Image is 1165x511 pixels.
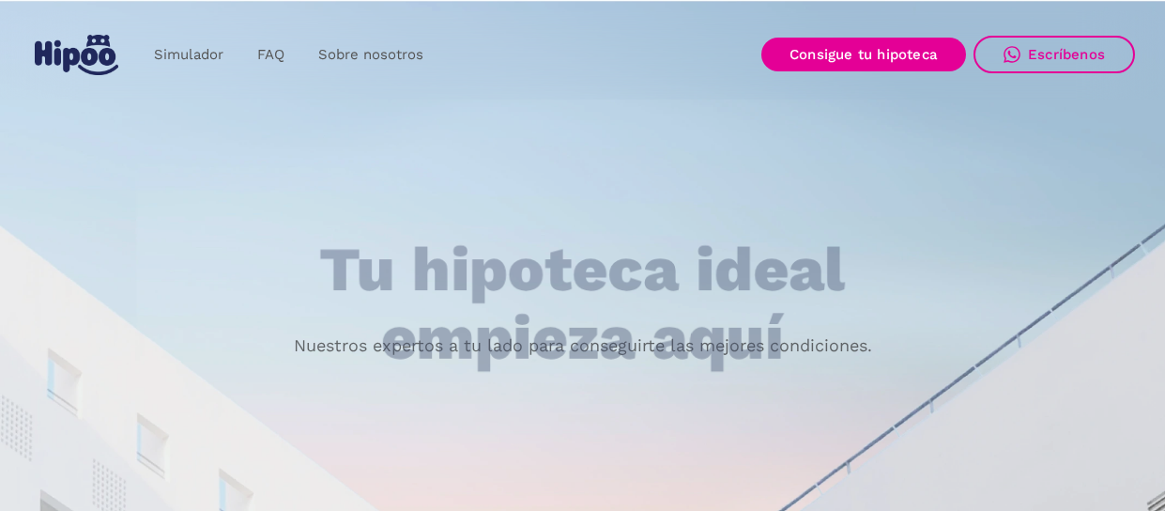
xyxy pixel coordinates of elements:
a: Escríbenos [973,36,1135,73]
a: Simulador [137,37,240,73]
a: home [30,27,122,83]
a: FAQ [240,37,301,73]
a: Consigue tu hipoteca [761,38,966,71]
a: Sobre nosotros [301,37,440,73]
div: Escríbenos [1028,46,1105,63]
h1: Tu hipoteca ideal empieza aquí [226,236,938,372]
